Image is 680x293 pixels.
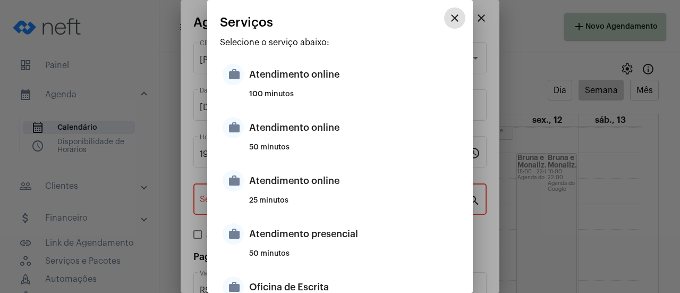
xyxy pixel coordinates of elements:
[249,218,457,250] div: Atendimento presencial
[249,90,457,106] div: 100 minutos
[249,197,457,213] div: 25 minutos
[220,38,460,47] p: Selecione o serviço abaixo:
[223,223,244,245] mat-icon: work
[223,170,244,191] mat-icon: work
[249,250,457,266] div: 50 minutos
[249,165,457,197] div: Atendimento online
[249,58,457,90] div: Atendimento online
[249,144,457,160] div: 50 minutos
[220,15,273,29] span: Serviços
[223,117,244,138] mat-icon: work
[448,12,461,24] mat-icon: close
[249,112,457,144] div: Atendimento online
[223,64,244,85] mat-icon: work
